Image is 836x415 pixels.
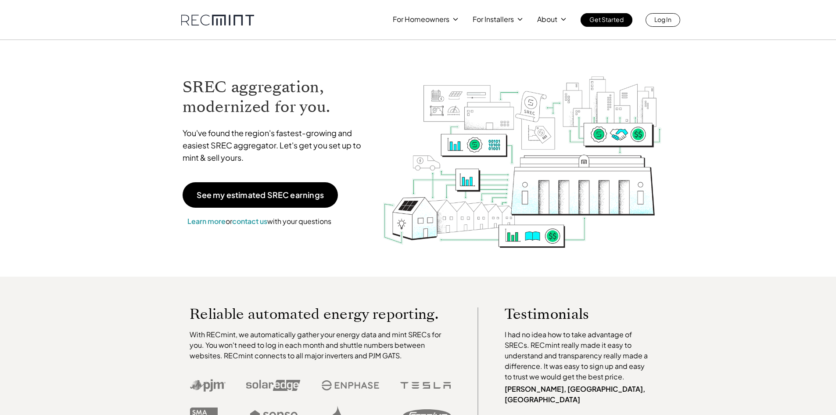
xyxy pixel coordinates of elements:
p: Reliable automated energy reporting. [190,307,451,321]
p: [PERSON_NAME], [GEOGRAPHIC_DATA], [GEOGRAPHIC_DATA] [505,384,652,405]
p: About [537,13,557,25]
p: See my estimated SREC earnings [197,191,324,199]
p: Get Started [589,13,624,25]
p: Log In [654,13,671,25]
a: See my estimated SREC earnings [183,182,338,208]
a: Learn more [187,217,226,226]
p: You've found the region's fastest-growing and easiest SREC aggregator. Let's get you set up to mi... [183,127,370,164]
p: I had no idea how to take advantage of SRECs. RECmint really made it easy to understand and trans... [505,329,652,382]
p: or with your questions [183,216,336,227]
a: contact us [232,217,267,226]
img: RECmint value cycle [382,53,662,250]
p: With RECmint, we automatically gather your energy data and mint SRECs for you. You won't need to ... [190,329,451,361]
a: Log In [646,13,680,27]
h1: SREC aggregation, modernized for you. [183,77,370,117]
p: For Homeowners [393,13,449,25]
a: Get Started [581,13,632,27]
p: For Installers [473,13,514,25]
p: Testimonials [505,307,635,321]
